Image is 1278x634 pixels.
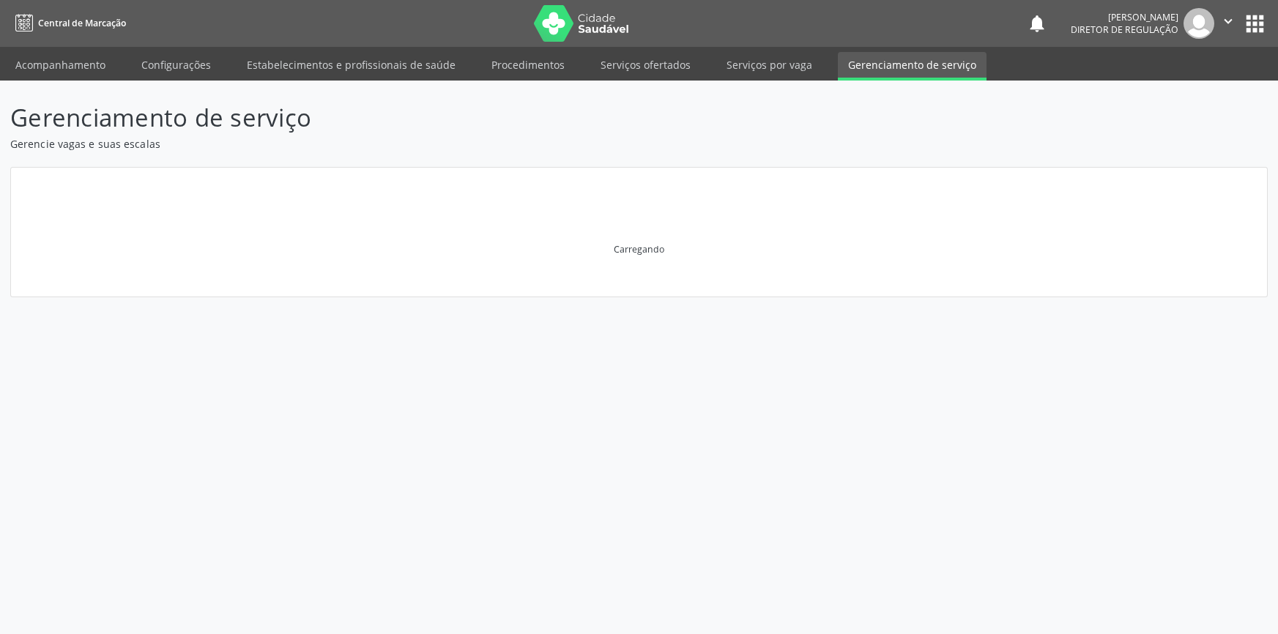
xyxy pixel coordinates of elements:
[1242,11,1268,37] button: apps
[131,52,221,78] a: Configurações
[614,243,664,256] div: Carregando
[1027,13,1047,34] button: notifications
[481,52,575,78] a: Procedimentos
[10,100,891,136] p: Gerenciamento de serviço
[1214,8,1242,39] button: 
[10,11,126,35] a: Central de Marcação
[716,52,822,78] a: Serviços por vaga
[237,52,466,78] a: Estabelecimentos e profissionais de saúde
[590,52,701,78] a: Serviços ofertados
[838,52,987,81] a: Gerenciamento de serviço
[1184,8,1214,39] img: img
[10,136,891,152] p: Gerencie vagas e suas escalas
[1220,13,1236,29] i: 
[1071,23,1178,36] span: Diretor de regulação
[1071,11,1178,23] div: [PERSON_NAME]
[38,17,126,29] span: Central de Marcação
[5,52,116,78] a: Acompanhamento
